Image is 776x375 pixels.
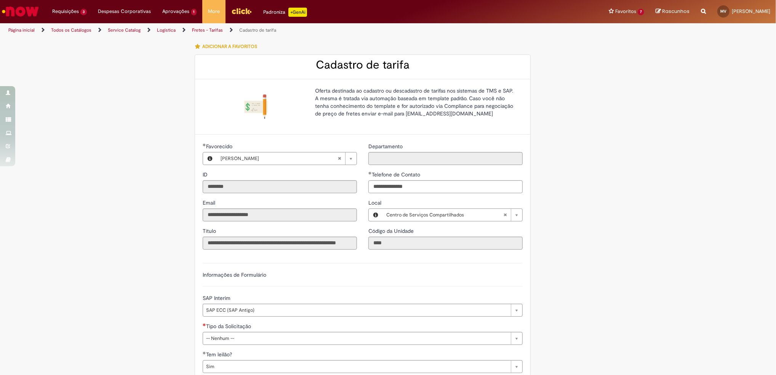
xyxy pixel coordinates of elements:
[203,323,206,326] span: Necessários
[368,152,523,165] input: Departamento
[51,27,91,33] a: Todos os Catálogos
[720,9,726,14] span: MV
[1,4,40,19] img: ServiceNow
[208,8,220,15] span: More
[195,38,261,54] button: Adicionar a Favoritos
[368,228,415,234] span: Somente leitura - Código da Unidade
[656,8,690,15] a: Rascunhos
[206,351,234,358] span: Tem leilão?
[372,171,422,178] span: Telefone de Contato
[315,87,517,117] p: Oferta destinada ao cadastro ou descadastro de tarifas nos sistemas de TMS e SAP. A mesma é trata...
[203,208,357,221] input: Email
[386,209,503,221] span: Centro de Serviços Compartilhados
[202,43,257,50] span: Adicionar a Favoritos
[203,295,232,301] span: SAP Interim
[203,143,206,146] span: Obrigatório Preenchido
[368,227,415,235] label: Somente leitura - Código da Unidade
[217,152,357,165] a: [PERSON_NAME]Limpar campo Favorecido
[206,361,507,373] span: Sim
[206,143,234,150] span: Necessários - Favorecido
[203,152,217,165] button: Favorecido, Visualizar este registro Mateus Marinho Vian
[203,351,206,354] span: Obrigatório Preenchido
[231,5,252,17] img: click_logo_yellow_360x200.png
[203,237,357,250] input: Título
[732,8,770,14] span: [PERSON_NAME]
[52,8,79,15] span: Requisições
[203,180,357,193] input: ID
[239,27,276,33] a: Cadastro de tarifa
[192,27,223,33] a: Fretes - Tarifas
[191,9,197,15] span: 1
[369,209,382,221] button: Local, Visualizar este registro Centro de Serviços Compartilhados
[206,332,507,345] span: -- Nenhum --
[163,8,190,15] span: Aprovações
[334,152,345,165] abbr: Limpar campo Favorecido
[368,143,404,150] label: Somente leitura - Departamento
[368,199,383,206] span: Local
[221,152,338,165] span: [PERSON_NAME]
[368,180,523,193] input: Telefone de Contato
[263,8,307,17] div: Padroniza
[157,27,176,33] a: Logistica
[206,304,507,316] span: SAP ECC (SAP Antigo)
[6,23,512,37] ul: Trilhas de página
[662,8,690,15] span: Rascunhos
[108,27,141,33] a: Service Catalog
[203,271,266,278] label: Informações de Formulário
[288,8,307,17] p: +GenAi
[615,8,636,15] span: Favoritos
[368,237,523,250] input: Código da Unidade
[98,8,151,15] span: Despesas Corporativas
[368,143,404,150] span: Somente leitura - Departamento
[80,9,87,15] span: 3
[203,59,523,71] h2: Cadastro de tarifa
[203,199,217,207] label: Somente leitura - Email
[203,228,218,234] span: Somente leitura - Título
[368,171,372,175] span: Obrigatório Preenchido
[244,95,268,119] img: Cadastro de tarifa
[382,209,522,221] a: Centro de Serviços CompartilhadosLimpar campo Local
[8,27,35,33] a: Página inicial
[206,323,253,330] span: Tipo da Solicitação
[638,9,644,15] span: 7
[499,209,511,221] abbr: Limpar campo Local
[203,227,218,235] label: Somente leitura - Título
[203,171,209,178] label: Somente leitura - ID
